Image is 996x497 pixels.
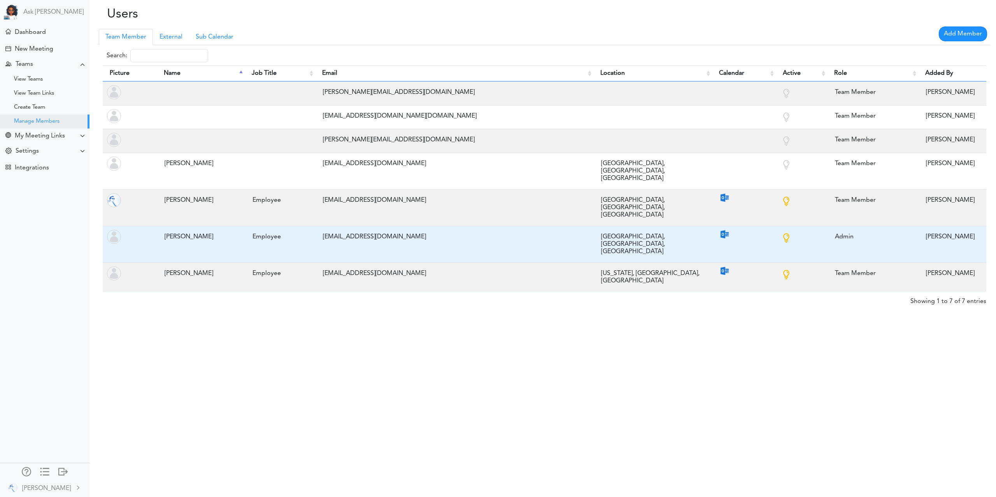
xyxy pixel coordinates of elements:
div: Share Meeting Link [5,132,11,140]
div: [PERSON_NAME] [922,85,982,100]
img: 9k= [107,193,121,207]
div: Dashboard [15,29,46,36]
div: [PERSON_NAME] [922,266,982,281]
div: [PERSON_NAME] [922,132,982,148]
div: Show only icons [40,467,49,475]
div: New Meeting [15,46,53,53]
th: Email: activate to sort column ascending [315,65,593,81]
th: Job Title: activate to sort column ascending [245,65,316,81]
div: Team Member [831,266,914,281]
a: Add Member [939,26,987,41]
div: Log out [58,467,68,475]
input: Search: [130,49,208,62]
img: user-off.png [107,109,121,123]
th: Location: activate to sort column ascending [593,65,712,81]
th: Calendar: activate to sort column ascending [712,65,776,81]
div: Teams [16,61,33,68]
div: Create Team [14,106,45,109]
div: Showing 1 to 7 of 7 entries [910,292,986,306]
div: View Teams [14,78,43,81]
img: Powered by TEAMCAL AI [4,4,19,19]
div: [PERSON_NAME] [922,156,982,171]
a: External [153,29,189,45]
div: [PERSON_NAME] [161,266,240,281]
div: [GEOGRAPHIC_DATA], [GEOGRAPHIC_DATA], [GEOGRAPHIC_DATA] [597,229,708,259]
th: Added By [918,65,986,81]
div: My Meeting Links [15,132,65,140]
div: Employee [249,266,312,281]
div: [PERSON_NAME] [161,229,240,245]
div: Manage Members [14,120,60,123]
div: [GEOGRAPHIC_DATA], [GEOGRAPHIC_DATA], [GEOGRAPHIC_DATA] [597,193,708,223]
div: Settings [16,148,39,155]
div: Employee [249,193,312,208]
div: View Team Links [14,92,54,95]
a: Sub Calendar [189,29,240,45]
div: [EMAIL_ADDRESS][DOMAIN_NAME] [319,229,589,245]
div: Admin [831,229,914,245]
img: outlook-calendar.png [720,266,729,276]
img: user-off.png [107,85,121,99]
a: Ask [PERSON_NAME] [23,9,84,16]
div: [GEOGRAPHIC_DATA], [GEOGRAPHIC_DATA], [GEOGRAPHIC_DATA] [597,156,708,186]
div: [EMAIL_ADDRESS][DOMAIN_NAME] [319,193,589,208]
th: Role: activate to sort column ascending [827,65,918,81]
div: Team Member [831,132,914,148]
div: [PERSON_NAME] [922,109,982,124]
div: Team Member [831,193,914,208]
div: Manage Members and Externals [22,467,31,475]
div: [PERSON_NAME][EMAIL_ADDRESS][DOMAIN_NAME] [319,85,589,100]
img: outlook-calendar.png [720,193,729,203]
div: Change Settings [5,148,12,155]
div: Team Member [831,109,914,124]
div: [PERSON_NAME] [161,156,240,171]
div: [PERSON_NAME] [22,484,71,493]
div: Team Member [831,85,914,100]
div: [EMAIL_ADDRESS][DOMAIN_NAME] [319,156,589,171]
img: user-off.png [107,157,121,171]
a: Team Member [99,29,153,45]
th: Picture [103,65,157,81]
img: user-off.png [107,133,121,147]
img: 9k= [8,483,18,492]
div: Employee [249,229,312,245]
label: Search: [107,49,208,62]
div: Team Member [831,156,914,171]
a: Change side menu [40,467,49,478]
div: [EMAIL_ADDRESS][DOMAIN_NAME][DOMAIN_NAME] [319,109,589,124]
div: [PERSON_NAME] [922,193,982,208]
img: user-off.png [107,266,121,280]
th: Name: activate to sort column descending [157,65,244,81]
div: [US_STATE], [GEOGRAPHIC_DATA], [GEOGRAPHIC_DATA] [597,266,708,289]
div: TEAMCAL AI Workflow Apps [5,164,11,170]
div: [PERSON_NAME][EMAIL_ADDRESS][DOMAIN_NAME] [319,132,589,148]
div: Home [5,29,11,34]
div: [PERSON_NAME] [922,229,982,245]
a: [PERSON_NAME] [1,479,89,496]
div: [PERSON_NAME] [161,193,240,208]
th: Active: activate to sort column ascending [776,65,827,81]
img: outlook-calendar.png [720,229,729,239]
div: [EMAIL_ADDRESS][DOMAIN_NAME] [319,266,589,281]
div: Creating Meeting [5,46,11,51]
h2: Users [95,7,386,22]
img: user-off.png [107,230,121,244]
div: Integrations [15,164,49,172]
